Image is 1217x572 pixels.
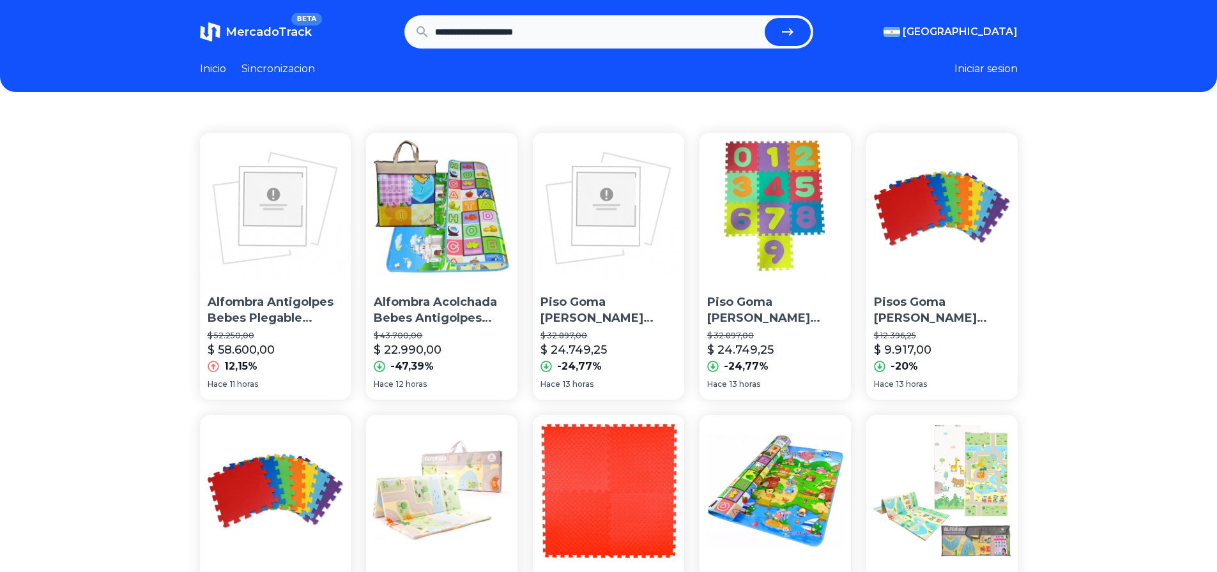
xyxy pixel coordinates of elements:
[366,415,517,566] img: Alfombra Antigolpes Bebe Reversible Rainbow 160x180 1cm Xpe
[707,341,774,359] p: $ 24.749,25
[700,415,851,566] img: Alfombra Infantil Antigolpes Acolchada Piso Bebes Nene Nena
[200,133,351,400] a: Alfombra Antigolpes Bebes Plegable Reversible 180x200Alfombra Antigolpes Bebes Plegable Reversibl...
[200,133,351,284] img: Alfombra Antigolpes Bebes Plegable Reversible 180x200
[390,359,434,374] p: -47,39%
[540,294,677,326] p: Piso Goma [PERSON_NAME] Alfombra Antigolpes Encastrable Animales
[874,379,894,389] span: Hace
[700,133,851,284] img: Piso Goma Eva Bebes Alfombra Antigolpes Encastrable Numeros
[866,133,1018,400] a: Pisos Goma Eva Alfombra Antigolpes 50x50 15mm Colores BebePisos Goma [PERSON_NAME] Antigolpes 50x...
[200,61,226,77] a: Inicio
[208,379,227,389] span: Hace
[374,294,510,326] p: Alfombra Acolchada Bebes Antigolpes Impermeable Doble Faz
[874,331,1010,341] p: $ 12.396,25
[533,133,684,400] a: Piso Goma Eva Bebes Alfombra Antigolpes Encastrable AnimalesPiso Goma [PERSON_NAME] Alfombra Anti...
[540,331,677,341] p: $ 32.897,00
[866,415,1018,566] img: Alfombra Reversible Antigolpes Bebe Rainbow 160x180 1cm Xpe
[366,133,517,400] a: Alfombra Acolchada Bebes Antigolpes Impermeable Doble FazAlfombra Acolchada Bebes Antigolpes Impe...
[707,294,843,326] p: Piso Goma [PERSON_NAME] Alfombra Antigolpes Encastrable Numeros
[396,379,427,389] span: 12 horas
[884,27,900,37] img: Argentina
[200,22,220,42] img: MercadoTrack
[374,379,394,389] span: Hace
[903,24,1018,40] span: [GEOGRAPHIC_DATA]
[241,61,315,77] a: Sincronizacion
[224,359,257,374] p: 12,15%
[374,341,441,359] p: $ 22.990,00
[724,359,769,374] p: -24,77%
[208,294,344,326] p: Alfombra Antigolpes Bebes Plegable Reversible 180x200
[896,379,927,389] span: 13 horas
[707,379,727,389] span: Hace
[366,133,517,284] img: Alfombra Acolchada Bebes Antigolpes Impermeable Doble Faz
[540,379,560,389] span: Hace
[707,331,843,341] p: $ 32.897,00
[208,341,275,359] p: $ 58.600,00
[866,133,1018,284] img: Pisos Goma Eva Alfombra Antigolpes 50x50 15mm Colores Bebe
[700,133,851,400] a: Piso Goma Eva Bebes Alfombra Antigolpes Encastrable NumerosPiso Goma [PERSON_NAME] Alfombra Antig...
[230,379,258,389] span: 11 horas
[730,379,760,389] span: 13 horas
[200,415,351,566] img: Pisos Goma Eva Alfombra Antigolpes 50x50 10mm Colores Bebe
[884,24,1018,40] button: [GEOGRAPHIC_DATA]
[374,331,510,341] p: $ 43.700,00
[891,359,918,374] p: -20%
[874,294,1010,326] p: Pisos Goma [PERSON_NAME] Antigolpes 50x50 15mm Colores Bebe
[208,331,344,341] p: $ 52.250,00
[291,13,321,26] span: BETA
[874,341,931,359] p: $ 9.917,00
[533,133,684,284] img: Piso Goma Eva Bebes Alfombra Antigolpes Encastrable Animales
[563,379,593,389] span: 13 horas
[200,22,312,42] a: MercadoTrackBETA
[533,415,684,566] img: Piso Goma Eva Bebe Alfombra Antigolpes Encastrable X4 Piezas
[954,61,1018,77] button: Iniciar sesion
[540,341,607,359] p: $ 24.749,25
[557,359,602,374] p: -24,77%
[226,25,312,39] span: MercadoTrack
